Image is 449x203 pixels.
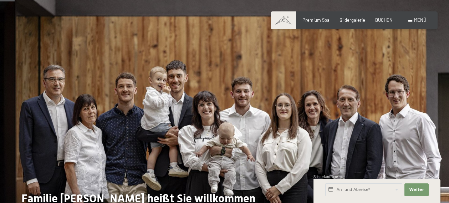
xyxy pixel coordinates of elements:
span: Weiter [409,187,424,193]
span: Menü [414,17,426,23]
a: Premium Spa [302,17,330,23]
button: Weiter [404,183,429,196]
a: BUCHEN [375,17,393,23]
a: Bildergalerie [340,17,365,23]
span: Schnellanfrage [313,174,338,179]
